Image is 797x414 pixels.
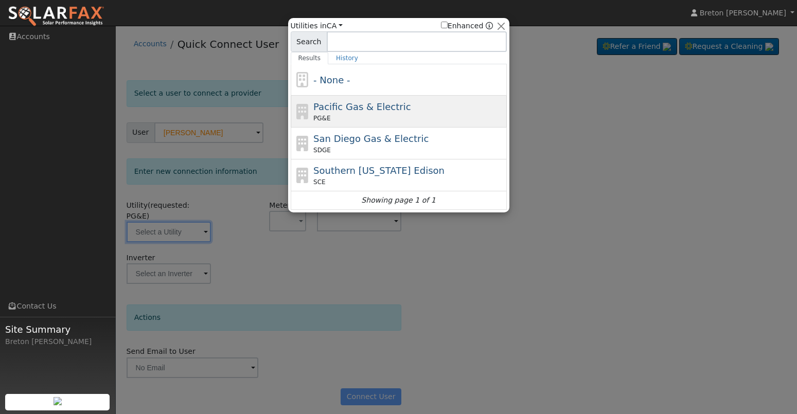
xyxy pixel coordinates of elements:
span: Show enhanced providers [441,21,493,31]
input: Enhanced [441,22,448,28]
a: Results [291,52,329,64]
div: Breton [PERSON_NAME] [5,336,110,347]
img: retrieve [54,397,62,405]
span: PG&E [313,114,330,123]
span: - None - [313,75,350,85]
span: Southern [US_STATE] Edison [313,165,445,176]
span: Utilities in [291,21,343,31]
span: San Diego Gas & Electric [313,133,429,144]
label: Enhanced [441,21,484,31]
a: History [328,52,366,64]
i: Showing page 1 of 1 [361,195,435,206]
span: Search [291,31,327,52]
span: Site Summary [5,322,110,336]
span: SDGE [313,146,331,155]
span: Pacific Gas & Electric [313,101,411,112]
a: Enhanced Providers [486,22,493,30]
span: SCE [313,177,326,187]
span: Breton [PERSON_NAME] [700,9,786,17]
img: SolarFax [8,6,104,27]
a: CA [327,22,343,30]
